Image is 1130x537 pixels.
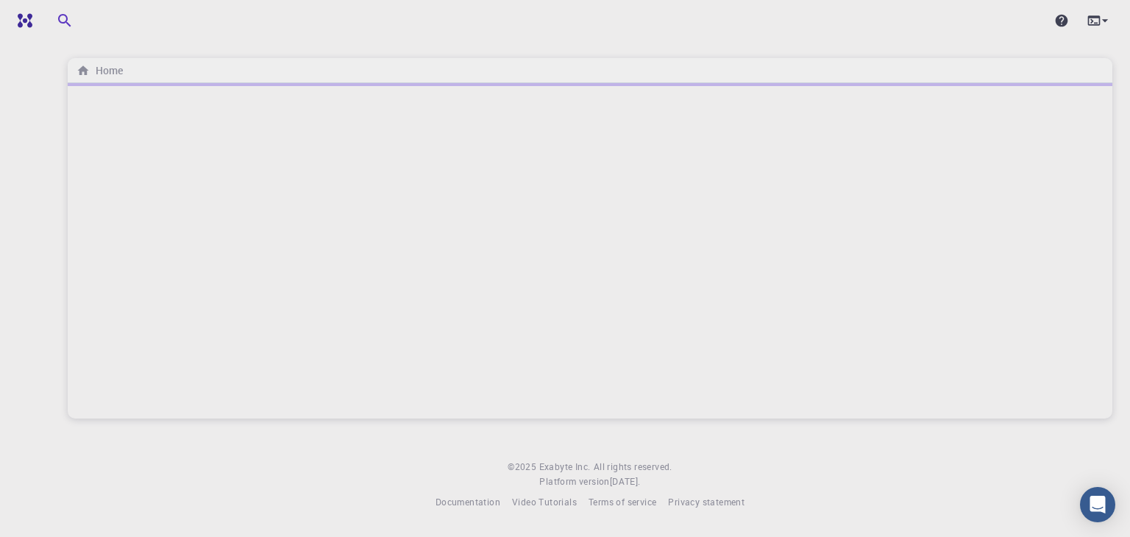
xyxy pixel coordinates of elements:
span: Privacy statement [668,496,745,508]
a: Privacy statement [668,495,745,510]
span: Exabyte Inc. [539,460,591,472]
span: Documentation [436,496,500,508]
a: Terms of service [589,495,656,510]
nav: breadcrumb [74,63,126,79]
a: [DATE]. [610,474,641,489]
div: Open Intercom Messenger [1080,487,1115,522]
span: All rights reserved. [594,460,672,474]
a: Exabyte Inc. [539,460,591,474]
h6: Home [90,63,123,79]
span: © 2025 [508,460,539,474]
img: logo [12,13,32,28]
a: Documentation [436,495,500,510]
span: Terms of service [589,496,656,508]
span: [DATE] . [610,475,641,487]
span: Video Tutorials [512,496,577,508]
span: Platform version [539,474,609,489]
a: Video Tutorials [512,495,577,510]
